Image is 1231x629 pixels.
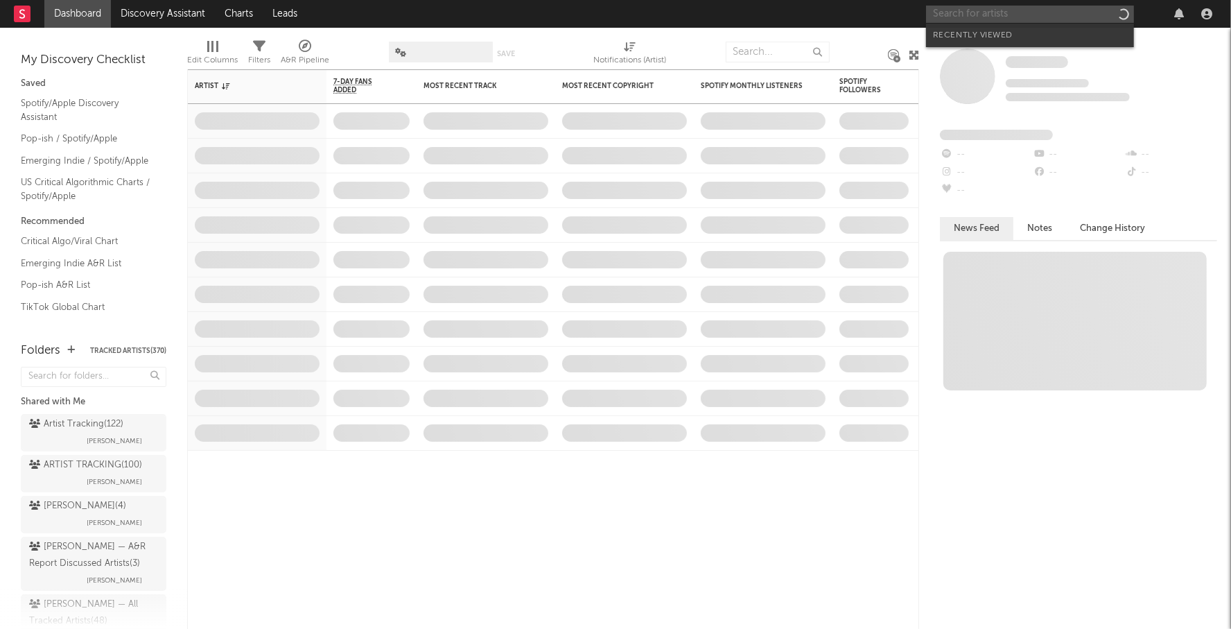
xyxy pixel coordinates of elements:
[21,414,166,451] a: Artist Tracking(122)[PERSON_NAME]
[21,234,152,249] a: Critical Algo/Viral Chart
[21,76,166,92] div: Saved
[940,164,1032,182] div: --
[21,455,166,492] a: ARTIST TRACKING(100)[PERSON_NAME]
[333,78,389,94] span: 7-Day Fans Added
[21,153,152,169] a: Emerging Indie / Spotify/Apple
[940,217,1013,240] button: News Feed
[940,130,1053,140] span: Fans Added by Platform
[248,52,270,69] div: Filters
[926,6,1134,23] input: Search for artists
[21,367,166,387] input: Search for folders...
[21,300,152,315] a: TikTok Global Chart
[29,457,142,474] div: ARTIST TRACKING ( 100 )
[21,343,60,359] div: Folders
[90,347,166,354] button: Tracked Artists(370)
[1006,56,1068,68] span: Some Artist
[940,146,1032,164] div: --
[248,35,270,75] div: Filters
[498,50,516,58] button: Save
[21,175,152,203] a: US Critical Algorithmic Charts / Spotify/Apple
[195,82,299,90] div: Artist
[29,498,126,515] div: [PERSON_NAME] ( 4 )
[1006,79,1089,87] span: Tracking Since: [DATE]
[1006,55,1068,69] a: Some Artist
[21,96,152,124] a: Spotify/Apple Discovery Assistant
[839,78,888,94] div: Spotify Followers
[1125,164,1217,182] div: --
[1013,217,1066,240] button: Notes
[21,52,166,69] div: My Discovery Checklist
[940,182,1032,200] div: --
[1066,217,1159,240] button: Change History
[562,82,666,90] div: Most Recent Copyright
[281,35,329,75] div: A&R Pipeline
[593,52,666,69] div: Notifications (Artist)
[933,27,1127,44] div: Recently Viewed
[29,539,155,572] div: [PERSON_NAME] — A&R Report Discussed Artists ( 3 )
[701,82,805,90] div: Spotify Monthly Listeners
[1006,93,1130,101] span: 0 fans last week
[21,537,166,591] a: [PERSON_NAME] — A&R Report Discussed Artists(3)[PERSON_NAME]
[424,82,527,90] div: Most Recent Track
[21,256,152,271] a: Emerging Indie A&R List
[187,35,238,75] div: Edit Columns
[21,277,152,293] a: Pop-ish A&R List
[29,416,123,433] div: Artist Tracking ( 122 )
[87,515,142,531] span: [PERSON_NAME]
[726,42,830,62] input: Search...
[187,52,238,69] div: Edit Columns
[87,572,142,589] span: [PERSON_NAME]
[21,394,166,411] div: Shared with Me
[87,433,142,449] span: [PERSON_NAME]
[21,131,152,146] a: Pop-ish / Spotify/Apple
[21,214,166,230] div: Recommended
[87,474,142,490] span: [PERSON_NAME]
[1032,146,1124,164] div: --
[1032,164,1124,182] div: --
[281,52,329,69] div: A&R Pipeline
[21,496,166,533] a: [PERSON_NAME](4)[PERSON_NAME]
[1125,146,1217,164] div: --
[593,35,666,75] div: Notifications (Artist)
